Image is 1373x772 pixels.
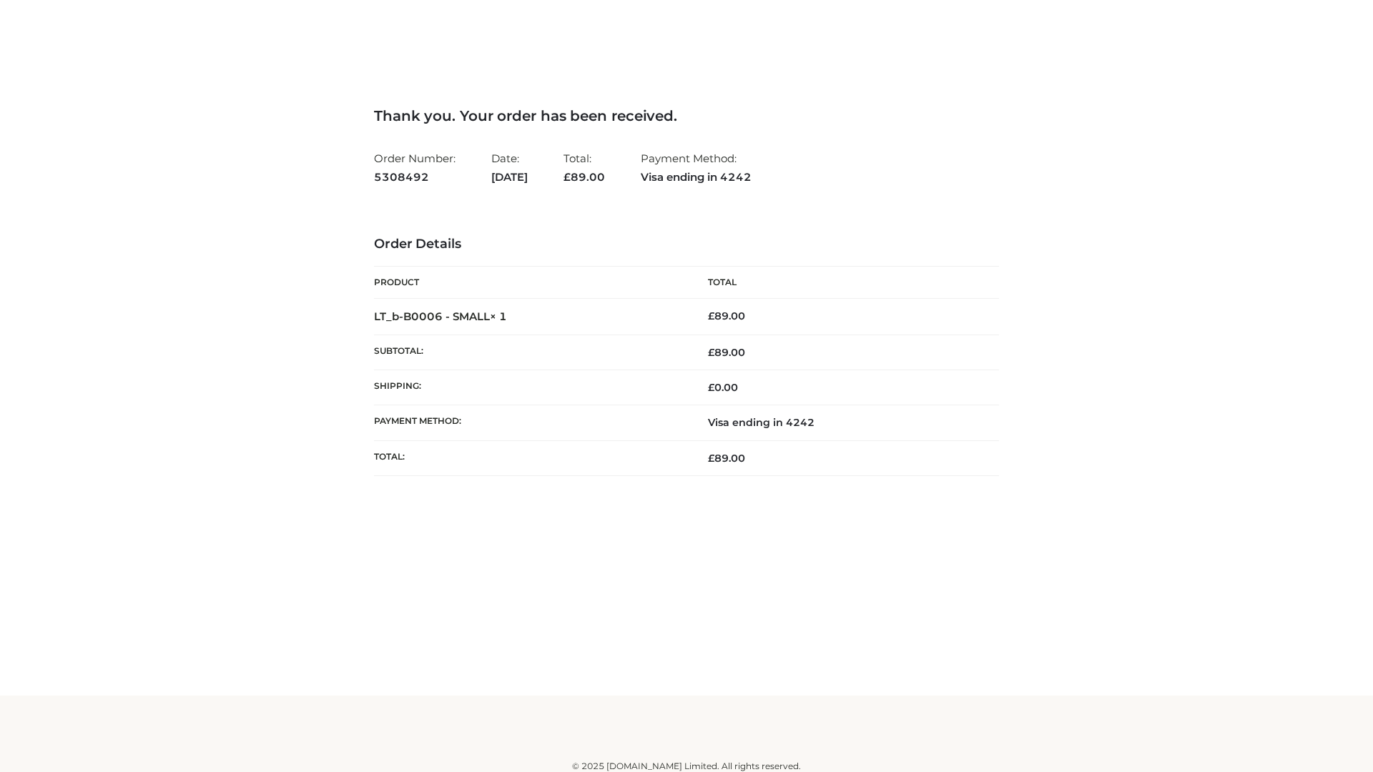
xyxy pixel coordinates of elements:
li: Order Number: [374,146,456,189]
li: Date: [491,146,528,189]
span: £ [708,452,714,465]
th: Subtotal: [374,335,686,370]
li: Total: [564,146,605,189]
th: Total [686,267,999,299]
span: £ [564,170,571,184]
span: £ [708,381,714,394]
bdi: 89.00 [708,310,745,322]
th: Product [374,267,686,299]
th: Total: [374,440,686,475]
td: Visa ending in 4242 [686,405,999,440]
strong: × 1 [490,310,507,323]
h3: Order Details [374,237,999,252]
strong: 5308492 [374,168,456,187]
th: Payment method: [374,405,686,440]
span: 89.00 [564,170,605,184]
span: £ [708,310,714,322]
bdi: 0.00 [708,381,738,394]
span: £ [708,346,714,359]
h3: Thank you. Your order has been received. [374,107,999,124]
strong: Visa ending in 4242 [641,168,752,187]
span: 89.00 [708,346,745,359]
span: 89.00 [708,452,745,465]
strong: LT_b-B0006 - SMALL [374,310,507,323]
li: Payment Method: [641,146,752,189]
th: Shipping: [374,370,686,405]
strong: [DATE] [491,168,528,187]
